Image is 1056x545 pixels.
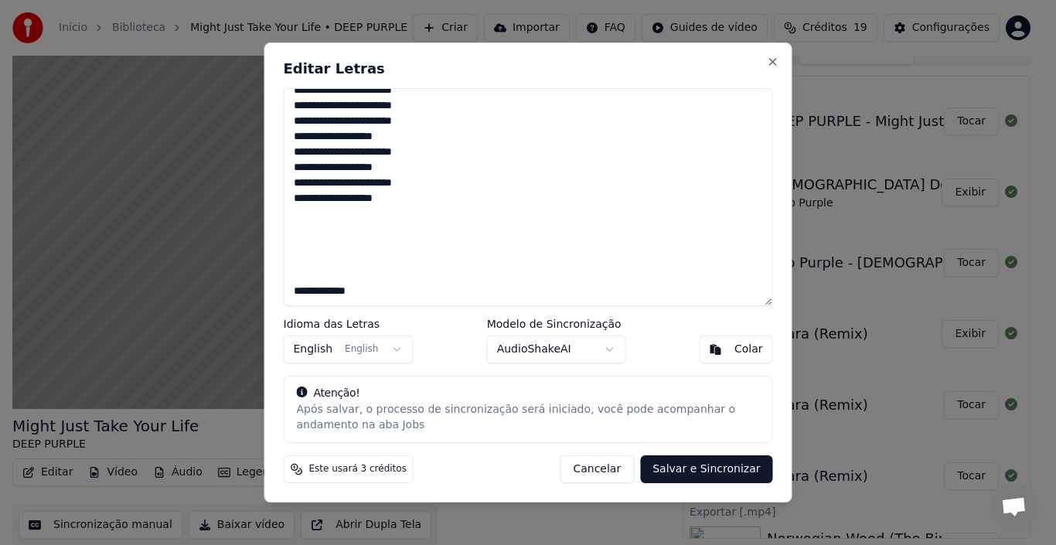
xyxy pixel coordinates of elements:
[640,455,772,483] button: Salvar e Sincronizar
[560,455,634,483] button: Cancelar
[297,403,760,434] div: Após salvar, o processo de sincronização será iniciado, você pode acompanhar o andamento na aba Jobs
[284,62,773,76] h2: Editar Letras
[700,336,773,363] button: Colar
[309,463,407,475] span: Este usará 3 créditos
[297,386,760,401] div: Atenção!
[734,342,763,357] div: Colar
[284,318,414,329] label: Idioma das Letras
[487,318,626,329] label: Modelo de Sincronização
